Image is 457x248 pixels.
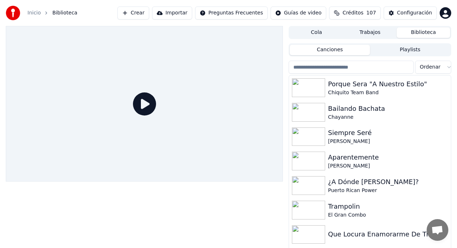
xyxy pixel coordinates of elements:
button: Playlists [370,45,450,55]
button: Preguntas Frecuentes [195,6,268,19]
button: Biblioteca [397,27,450,38]
span: Biblioteca [52,9,77,17]
button: Cola [290,27,343,38]
span: Ordenar [420,64,440,71]
button: Guías de video [271,6,326,19]
div: Chayanne [328,114,448,121]
div: Que Locura Enamorarme De Ti [328,229,448,239]
img: youka [6,6,20,20]
button: Créditos107 [329,6,381,19]
div: Porque Sera "A Nuestro Estilo" [328,79,448,89]
div: Siempre Seré [328,128,448,138]
span: 107 [366,9,376,17]
div: Configuración [397,9,432,17]
div: [PERSON_NAME] [328,162,448,170]
button: Crear [117,6,149,19]
div: Chat abierto [427,219,448,241]
button: Trabajos [343,27,397,38]
button: Configuración [384,6,437,19]
div: Trampolin [328,201,448,212]
a: Inicio [27,9,41,17]
div: Chiquito Team Band [328,89,448,96]
div: El Gran Combo [328,212,448,219]
div: Aparentemente [328,152,448,162]
span: Créditos [342,9,363,17]
button: Canciones [290,45,370,55]
div: [PERSON_NAME] [328,138,448,145]
div: Puerto Rican Power [328,187,448,194]
nav: breadcrumb [27,9,77,17]
div: ¿A Dónde [PERSON_NAME]? [328,177,448,187]
div: Bailando Bachata [328,104,448,114]
button: Importar [152,6,192,19]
